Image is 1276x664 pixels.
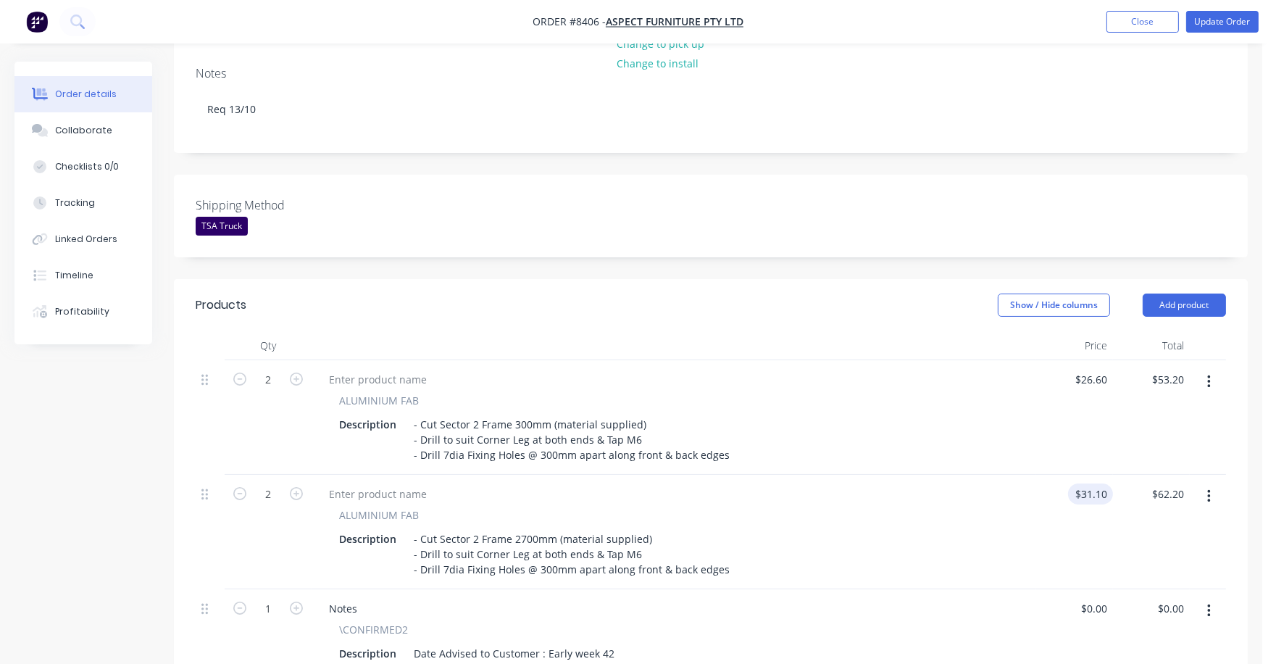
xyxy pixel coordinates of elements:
button: Checklists 0/0 [14,149,152,185]
div: Description [333,414,402,435]
div: Description [333,528,402,549]
div: Total [1113,331,1190,360]
button: Update Order [1186,11,1259,33]
button: Close [1106,11,1179,33]
button: Order details [14,76,152,112]
div: Notes [317,598,369,619]
a: Aspect Furniture Pty Ltd [606,15,743,29]
button: Timeline [14,257,152,294]
div: Req 13/10 [196,87,1226,131]
img: Factory [26,11,48,33]
label: Shipping Method [196,196,377,214]
div: Timeline [55,269,93,282]
div: Checklists 0/0 [55,160,119,173]
button: Tracking [14,185,152,221]
div: - Cut Sector 2 Frame 2700mm (material supplied) - Drill to suit Corner Leg at both ends & Tap M6 ... [408,528,735,580]
div: Collaborate [55,124,112,137]
button: Collaborate [14,112,152,149]
button: Add product [1143,294,1226,317]
button: Change to pick up [609,33,712,53]
div: Price [1036,331,1113,360]
div: Date Advised to Customer : Early week 42 [408,643,620,664]
div: Linked Orders [55,233,117,246]
button: Profitability [14,294,152,330]
div: Qty [225,331,312,360]
button: Change to install [609,54,706,73]
div: Description [333,643,402,664]
div: Notes [196,67,1226,80]
button: Show / Hide columns [998,294,1110,317]
span: ALUMINIUM FAB [339,393,419,408]
div: Order details [55,88,117,101]
span: \CONFIRMED2 [339,622,408,637]
div: TSA Truck [196,217,248,236]
div: Tracking [55,196,95,209]
button: Linked Orders [14,221,152,257]
div: Profitability [55,305,109,318]
span: Order #8406 - [533,15,606,29]
span: ALUMINIUM FAB [339,507,419,523]
div: Products [196,296,246,314]
div: - Cut Sector 2 Frame 300mm (material supplied) - Drill to suit Corner Leg at both ends & Tap M6 -... [408,414,735,465]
